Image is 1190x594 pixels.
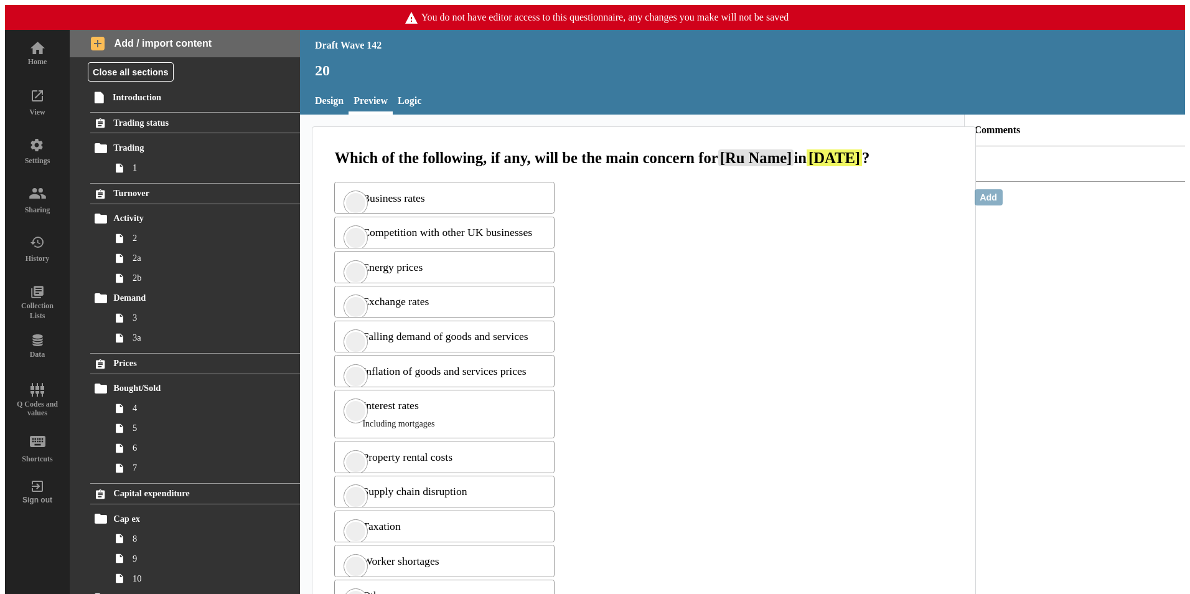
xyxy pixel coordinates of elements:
[110,438,309,458] a: 6
[5,469,70,518] button: Sign out
[16,301,59,321] div: Collection Lists
[16,350,59,360] div: Data
[96,379,300,478] li: Bought/Sold4567
[133,463,275,473] span: 7
[110,458,309,478] a: 7
[133,554,275,564] span: 9
[133,403,275,413] span: 4
[5,420,70,469] a: Shortcuts
[110,328,309,348] a: 3a
[96,509,300,588] li: Cap ex8910
[315,61,1170,80] h1: 20
[133,534,275,544] span: 8
[16,455,59,464] div: Shortcuts
[5,274,70,323] a: Collection Lists
[113,383,264,394] span: Bought/Sold
[90,288,300,308] a: Demand
[133,443,275,453] span: 6
[16,400,59,418] div: Q Codes and values
[16,254,59,264] div: History
[113,213,264,224] span: Activity
[110,418,309,438] a: 5
[16,496,59,506] div: Sign out
[5,78,70,127] a: View
[110,549,309,568] a: 9
[5,225,70,274] a: History
[96,138,300,178] li: Trading1
[110,308,309,328] a: 3
[113,118,264,128] span: Trading status
[965,115,1186,136] h1: Comments
[91,37,279,50] span: Add / import content
[96,288,300,348] li: Demand33a
[133,163,275,173] span: 1
[349,90,393,115] a: Preview
[110,158,309,178] a: 1
[90,87,309,107] a: Introduction
[113,92,271,103] span: Introduction
[16,205,59,215] div: Sharing
[70,112,300,177] li: Trading statusTrading1
[70,353,300,478] li: PricesBought/Sold4567
[113,514,264,524] span: Cap ex
[70,183,300,348] li: TurnoverActivity22a2bDemand33a
[5,372,70,420] a: Q Codes and values
[110,248,309,268] a: 2a
[110,229,309,248] a: 2
[133,233,275,243] span: 2
[16,57,59,67] div: Home
[90,379,300,398] a: Bought/Sold
[5,128,70,176] a: Settings
[334,149,953,167] div: Which of the following, if any, will be the main concern for in ?
[88,62,174,82] button: Close all sections
[90,183,300,204] a: Turnover
[393,90,426,115] a: Logic
[90,138,300,158] a: Trading
[5,176,70,225] a: Sharing
[315,40,382,51] div: Draft Wave 142
[90,353,300,374] a: Prices
[70,30,300,57] button: Add / import content
[16,156,59,166] div: Settings
[90,483,300,504] a: Capital expenditure
[5,30,70,78] a: Home
[113,188,264,199] span: Turnover
[96,209,300,288] li: Activity22a2b
[110,568,309,588] a: 10
[5,323,70,371] a: Data
[133,253,275,263] span: 2a
[133,332,275,343] span: 3a
[113,488,264,499] span: Capital expenditure
[113,143,264,153] span: Trading
[807,149,862,166] strong: [DATE]
[16,108,59,118] div: View
[133,313,275,323] span: 3
[110,398,309,418] a: 4
[90,509,300,529] a: Cap ex
[90,209,300,229] a: Activity
[90,112,300,133] a: Trading status
[5,5,1185,30] span: You do not have editor access to this questionnaire, any changes you make will not be saved
[133,573,275,584] span: 10
[113,358,264,369] span: Prices
[110,268,309,288] a: 2b
[133,423,275,433] span: 5
[113,293,264,303] span: Demand
[310,90,349,115] a: Design
[718,149,794,166] span: [Ru Name]
[133,273,275,283] span: 2b
[110,529,309,549] a: 8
